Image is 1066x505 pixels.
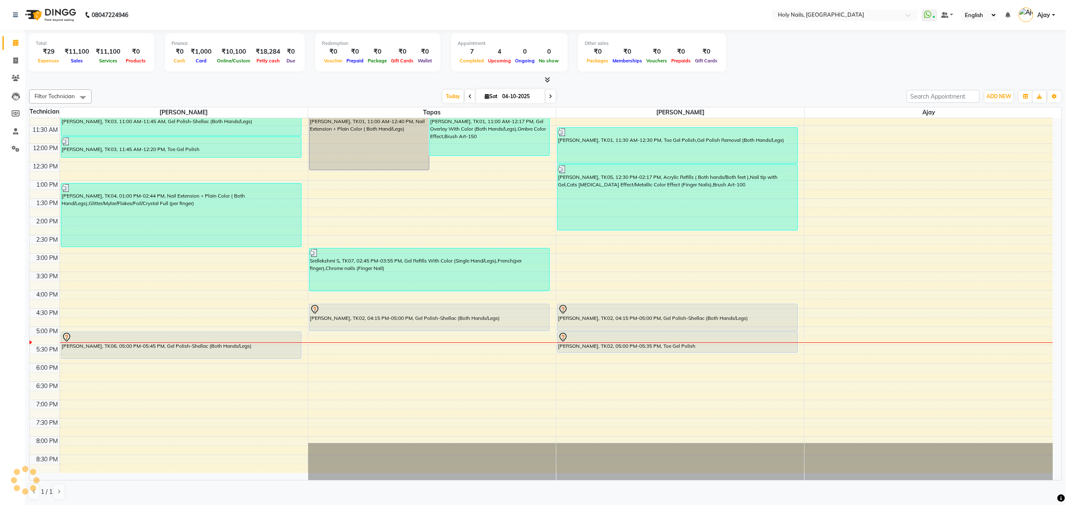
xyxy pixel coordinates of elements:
div: Finance [172,40,298,47]
span: Services [97,58,120,64]
div: [PERSON_NAME], TK05, 12:30 PM-02:17 PM, Acrylic Refills ( Both hands/Both feet ),Nail tip with Ge... [558,165,797,230]
button: ADD NEW [984,91,1013,102]
div: Appointment [458,40,561,47]
div: 7:30 PM [35,418,60,427]
span: Filter Technician [35,93,75,99]
div: [PERSON_NAME], TK03, 11:45 AM-12:20 PM, Toe Gel Polish [61,137,301,157]
span: Upcoming [486,58,513,64]
span: Ajay [804,107,1053,118]
div: 5:30 PM [35,345,60,354]
span: Gift Cards [693,58,720,64]
span: Voucher [322,58,344,64]
div: [PERSON_NAME], TK01, 11:30 AM-12:30 PM, Toe Gel Polish,Gel Polish Removal (Both Hands/Legs) [558,128,797,163]
span: Vouchers [644,58,669,64]
div: 6:00 PM [35,364,60,372]
span: Tapas [308,107,556,118]
div: ₹0 [585,47,610,57]
div: ₹0 [366,47,389,57]
div: ₹0 [172,47,187,57]
img: logo [21,3,78,27]
div: ₹11,100 [61,47,92,57]
div: Other sales [585,40,720,47]
span: Card [194,58,209,64]
span: Gift Cards [389,58,416,64]
div: 11:30 AM [31,126,60,134]
span: Products [124,58,148,64]
span: Packages [585,58,610,64]
span: Memberships [610,58,644,64]
div: [PERSON_NAME], TK03, 11:00 AM-11:45 AM, Gel Polish-Shellac (Both Hands/Legs) [61,109,301,136]
b: 08047224946 [92,3,128,27]
div: 4:30 PM [35,309,60,317]
span: Sales [69,58,85,64]
div: ₹18,284 [252,47,284,57]
span: Ajay [1037,11,1050,20]
div: Technician [30,107,60,116]
div: 2:00 PM [35,217,60,226]
div: 12:30 PM [31,162,60,171]
div: Total [36,40,148,47]
input: 2025-10-04 [500,90,541,103]
div: 8:00 PM [35,437,60,446]
div: [PERSON_NAME], TK02, 04:15 PM-05:00 PM, Gel Polish-Shellac (Both Hands/Legs) [309,304,549,331]
span: Ongoing [513,58,537,64]
span: Wallet [416,58,434,64]
div: ₹11,100 [92,47,124,57]
div: ₹0 [669,47,693,57]
span: Today [443,90,463,103]
img: Ajay [1019,7,1033,22]
div: [PERSON_NAME], TK01, 11:00 AM-12:17 PM, Gel Overlay With Color (Both Hands/Legs),Ombre Color Effe... [430,109,549,156]
div: ₹0 [389,47,416,57]
div: [PERSON_NAME], TK02, 05:00 PM-05:35 PM, Toe Gel Polish [558,332,797,352]
div: ₹29 [36,47,61,57]
div: ₹0 [610,47,644,57]
span: Expenses [36,58,61,64]
div: ₹0 [344,47,366,57]
div: 6:30 PM [35,382,60,391]
div: [PERSON_NAME], TK06, 05:00 PM-05:45 PM, Gel Polish-Shellac (Both Hands/Legs) [61,332,301,359]
div: ₹0 [644,47,669,57]
div: 3:30 PM [35,272,60,281]
span: Cash [172,58,187,64]
div: 0 [537,47,561,57]
span: Due [284,58,297,64]
div: [PERSON_NAME], TK02, 04:15 PM-05:00 PM, Gel Polish-Shellac (Both Hands/Legs) [558,304,797,331]
div: 1:00 PM [35,181,60,189]
div: 8:30 PM [35,455,60,464]
span: Sat [483,93,500,99]
span: Online/Custom [215,58,252,64]
input: Search Appointment [907,90,979,103]
div: ₹0 [284,47,298,57]
div: 4:00 PM [35,290,60,299]
div: 1:30 PM [35,199,60,208]
div: Srellekshmi S, TK07, 02:45 PM-03:55 PM, Gel Refills With Color (Single Hand/Legs),French(per fing... [309,248,549,291]
span: ADD NEW [986,93,1011,99]
div: 0 [513,47,537,57]
div: 2:30 PM [35,235,60,244]
div: ₹0 [416,47,434,57]
div: Redemption [322,40,434,47]
span: Prepaids [669,58,693,64]
span: Package [366,58,389,64]
span: No show [537,58,561,64]
span: Prepaid [344,58,366,64]
div: 3:00 PM [35,254,60,262]
span: 1 / 1 [41,488,52,496]
span: [PERSON_NAME] [60,107,308,118]
div: 4 [486,47,513,57]
div: ₹0 [124,47,148,57]
span: Completed [458,58,486,64]
div: [PERSON_NAME], TK04, 01:00 PM-02:44 PM, Nail Extension + Plain Color ( Both Hand/Legs),Glitter/My... [61,183,301,247]
div: 7:00 PM [35,400,60,409]
div: 5:00 PM [35,327,60,336]
span: [PERSON_NAME] [556,107,804,118]
span: Petty cash [254,58,282,64]
div: ₹0 [693,47,720,57]
div: ₹1,000 [187,47,215,57]
div: 12:00 PM [31,144,60,153]
div: ₹10,100 [215,47,252,57]
div: 7 [458,47,486,57]
div: ₹0 [322,47,344,57]
div: [PERSON_NAME], TK01, 11:00 AM-12:40 PM, Nail Extension + Plain Color ( Both Hand/Legs) [309,109,429,170]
